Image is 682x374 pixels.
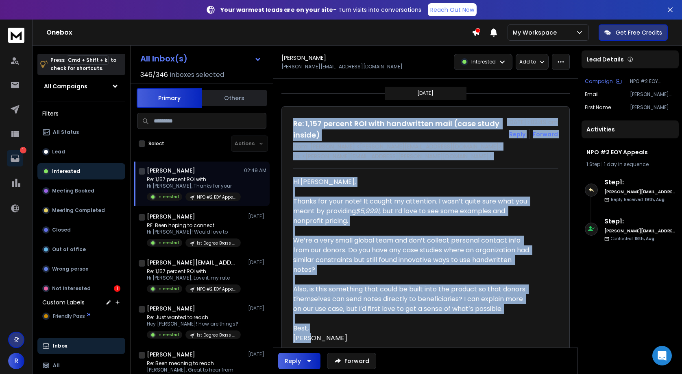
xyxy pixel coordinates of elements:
button: Primary [137,88,202,108]
span: 1 day in sequence [604,161,649,168]
span: 18th, Aug [634,236,654,242]
p: Meeting Completed [52,207,105,214]
a: Reach Out Now [428,3,477,16]
button: Reply [509,130,525,138]
span: 346 / 346 [140,70,168,80]
p: Contacted [611,236,654,242]
h1: [PERSON_NAME] [147,166,195,175]
h1: Re: 1,157 percent ROI with handwritten mail (case study inside) [293,118,502,141]
p: Re: Been meaning to reach [147,360,241,367]
p: Interested [52,168,80,175]
div: 1 [114,285,120,292]
p: Campaign [585,78,613,85]
p: [PERSON_NAME][EMAIL_ADDRESS][DOMAIN_NAME] [281,63,403,70]
h1: Onebox [46,28,472,37]
button: Out of office [37,241,125,258]
h1: [PERSON_NAME] [281,54,326,62]
button: Closed [37,222,125,238]
p: Out of office [52,246,86,253]
p: Reply Received [611,197,665,203]
button: Meeting Completed [37,202,125,219]
p: Meeting Booked [52,188,94,194]
p: 1st Degree Brass ([PERSON_NAME]) [197,240,236,246]
p: My Workspace [513,28,560,37]
p: 1 [20,147,26,153]
p: [DATE] [248,213,266,220]
p: Not Interested [52,285,91,292]
em: $5,9991 [356,206,379,216]
h6: [PERSON_NAME][EMAIL_ADDRESS][PERSON_NAME][DOMAIN_NAME] [604,189,675,195]
h1: [PERSON_NAME] [147,212,195,221]
h1: [PERSON_NAME] [147,304,195,313]
span: 1 Step [586,161,600,168]
p: 1st Degree Brass ([PERSON_NAME]) [197,332,236,338]
p: [PERSON_NAME], Great to hear from [147,367,241,373]
p: Get Free Credits [616,28,662,37]
p: NPO #2 EOY Appeals [630,78,675,85]
p: Wrong person [52,266,89,272]
h6: Step 1 : [604,217,675,226]
button: All Inbox(s) [134,50,268,67]
div: | [586,161,674,168]
button: Friendly Pass [37,308,125,324]
button: Others [202,89,267,107]
button: Get Free Credits [599,24,668,41]
p: All Status [53,129,79,136]
p: [DATE] : 02:49 am [507,118,558,126]
p: Email [585,91,599,98]
p: Also, is this something that could be built into the product so that donors themselves can send n... [293,284,531,314]
strong: Your warmest leads are on your site [220,6,333,14]
button: All Status [37,124,125,140]
p: Hey [PERSON_NAME]! How are things? [147,321,241,327]
label: Select [148,140,164,147]
button: Reply [278,353,320,369]
p: [DATE] [248,351,266,358]
p: Hi [PERSON_NAME]! Would love to [147,229,241,235]
button: Interested [37,163,125,179]
p: We’re a very small global team and don’t collect personal contact info from our donors. Do you ha... [293,236,531,275]
p: Interested [157,240,179,246]
p: Re: Just wanted to reach [147,314,241,321]
span: 19th, Aug [645,197,665,203]
h1: NPO #2 EOY Appeals [586,148,674,156]
h1: All Inbox(s) [140,55,187,63]
p: [PERSON_NAME][EMAIL_ADDRESS][DOMAIN_NAME] [630,91,675,98]
p: Interested [157,332,179,338]
button: R [8,353,24,369]
p: Re: 1,157 percent ROI with [147,268,241,275]
p: Hi [PERSON_NAME], Love it, my rate [147,275,241,281]
h6: Step 1 : [604,177,675,187]
h3: Inboxes selected [170,70,224,80]
button: Wrong person [37,261,125,277]
p: Interested [471,59,496,65]
p: Hi [PERSON_NAME], [293,177,531,187]
p: NPO #2 EOY Appeals [197,194,236,200]
span: Friendly Pass [53,313,85,319]
h1: All Campaigns [44,82,87,90]
h1: [PERSON_NAME][EMAIL_ADDRESS][DOMAIN_NAME] [147,258,236,267]
p: [PERSON_NAME] [630,104,675,111]
p: 02:49 AM [244,167,266,174]
span: Cmd + Shift + k [67,55,109,65]
p: Lead [52,149,65,155]
p: [DATE] [248,259,266,266]
p: – Turn visits into conversations [220,6,421,14]
button: All [37,357,125,374]
button: All Campaigns [37,78,125,94]
p: Interested [157,194,179,200]
img: logo [8,28,24,43]
p: Re: 1,157 percent ROI with [147,176,241,183]
h6: [PERSON_NAME][EMAIL_ADDRESS][PERSON_NAME][DOMAIN_NAME] [604,228,675,234]
p: from: [PERSON_NAME] <[PERSON_NAME][EMAIL_ADDRESS][DOMAIN_NAME]> [293,142,558,151]
h3: Custom Labels [42,298,85,306]
div: Forward [533,130,558,138]
p: Reach Out Now [430,6,474,14]
p: Best, [PERSON_NAME] [293,324,531,343]
button: Meeting Booked [37,183,125,199]
p: Inbox [53,343,67,349]
button: Lead [37,144,125,160]
p: Hi [PERSON_NAME], Thanks for your [147,183,241,189]
div: Reply [285,357,301,365]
